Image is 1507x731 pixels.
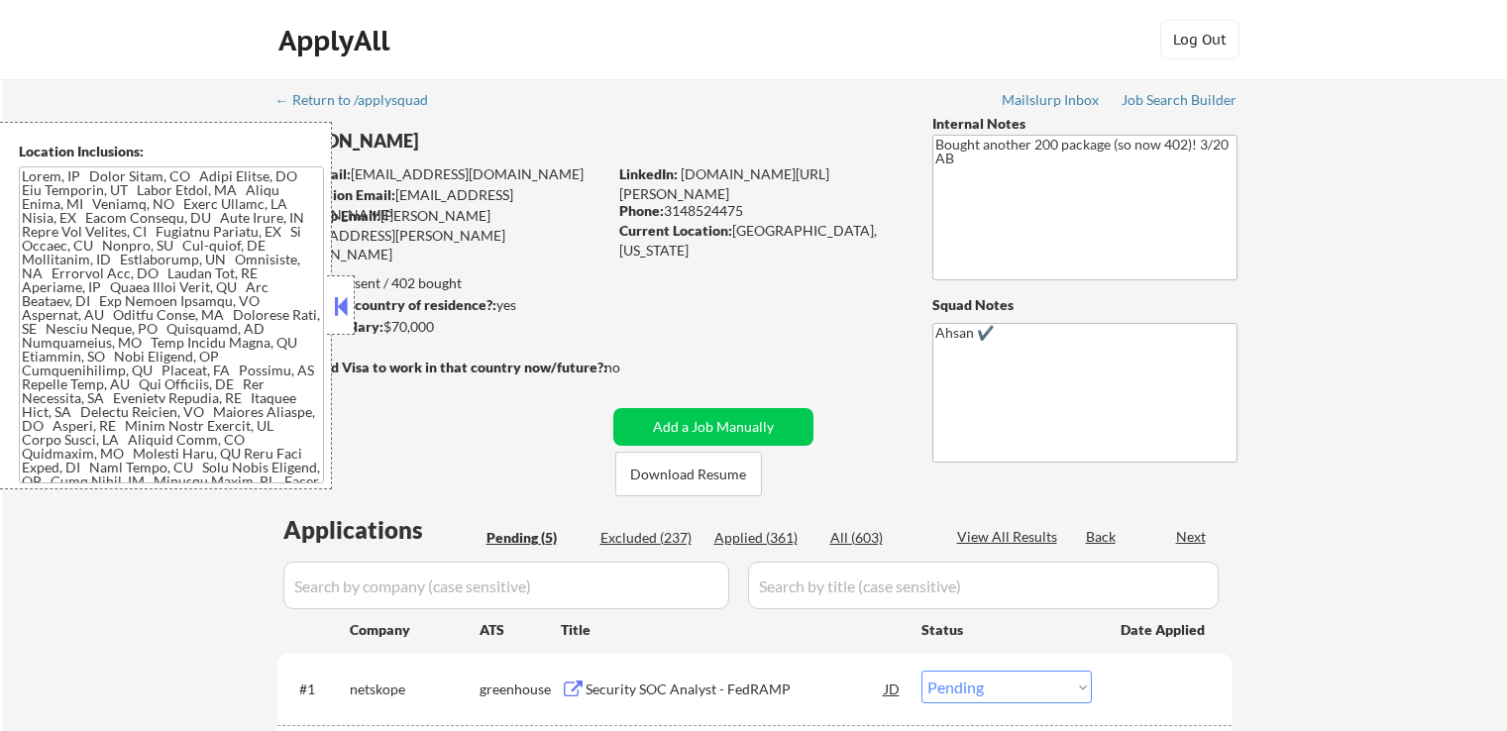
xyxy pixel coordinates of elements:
[276,273,606,293] div: 361 sent / 402 bought
[619,165,678,182] strong: LinkedIn:
[600,528,700,548] div: Excluded (237)
[932,114,1238,134] div: Internal Notes
[883,671,903,706] div: JD
[714,528,813,548] div: Applied (361)
[613,408,813,446] button: Add a Job Manually
[604,358,661,377] div: no
[1122,93,1238,107] div: Job Search Builder
[748,562,1219,609] input: Search by title (case sensitive)
[619,201,900,221] div: 3148524475
[1086,527,1118,547] div: Back
[480,620,561,640] div: ATS
[561,620,903,640] div: Title
[1160,20,1239,59] button: Log Out
[619,165,829,202] a: [DOMAIN_NAME][URL][PERSON_NAME]
[480,679,561,699] div: greenhouse
[277,206,606,264] div: [PERSON_NAME][EMAIL_ADDRESS][PERSON_NAME][DOMAIN_NAME]
[299,679,334,699] div: #1
[283,518,480,542] div: Applications
[586,679,885,699] div: Security SOC Analyst - FedRAMP
[619,222,732,239] strong: Current Location:
[275,92,447,112] a: ← Return to /applysquad
[350,620,480,640] div: Company
[932,295,1238,315] div: Squad Notes
[350,679,480,699] div: netskope
[1002,93,1101,107] div: Mailslurp Inbox
[278,24,395,57] div: ApplyAll
[278,164,606,184] div: [EMAIL_ADDRESS][DOMAIN_NAME]
[276,296,496,313] strong: Can work in country of residence?:
[830,528,929,548] div: All (603)
[275,93,447,107] div: ← Return to /applysquad
[1176,527,1208,547] div: Next
[283,562,729,609] input: Search by company (case sensitive)
[276,295,600,315] div: yes
[276,317,606,337] div: $70,000
[615,452,762,496] button: Download Resume
[619,221,900,260] div: [GEOGRAPHIC_DATA], [US_STATE]
[486,528,586,548] div: Pending (5)
[921,611,1092,647] div: Status
[619,202,664,219] strong: Phone:
[277,359,607,375] strong: Will need Visa to work in that country now/future?:
[1121,620,1208,640] div: Date Applied
[278,185,606,224] div: [EMAIL_ADDRESS][DOMAIN_NAME]
[19,142,324,161] div: Location Inclusions:
[277,129,685,154] div: [PERSON_NAME]
[1122,92,1238,112] a: Job Search Builder
[1002,92,1101,112] a: Mailslurp Inbox
[957,527,1063,547] div: View All Results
